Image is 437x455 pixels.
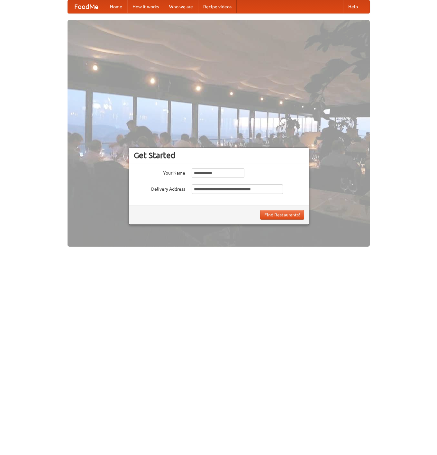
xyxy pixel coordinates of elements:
h3: Get Started [134,150,304,160]
label: Your Name [134,168,185,176]
a: Help [343,0,363,13]
button: Find Restaurants! [260,210,304,220]
a: Home [105,0,127,13]
a: How it works [127,0,164,13]
a: Recipe videos [198,0,237,13]
a: Who we are [164,0,198,13]
a: FoodMe [68,0,105,13]
label: Delivery Address [134,184,185,192]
